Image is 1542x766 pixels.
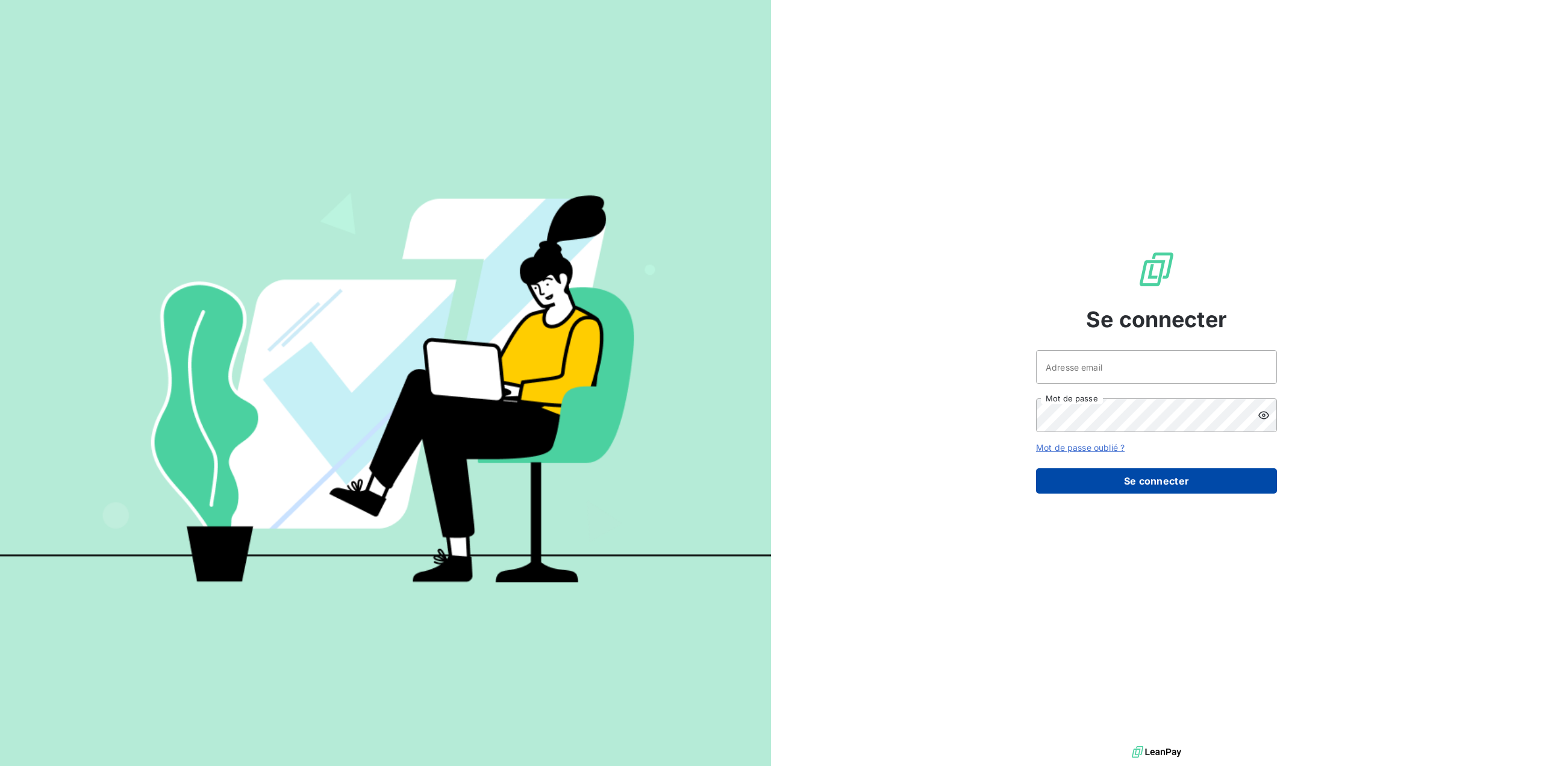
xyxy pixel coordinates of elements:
[1036,468,1277,494] button: Se connecter
[1137,250,1176,289] img: Logo LeanPay
[1036,350,1277,384] input: placeholder
[1132,743,1181,761] img: logo
[1036,442,1125,453] a: Mot de passe oublié ?
[1086,303,1227,336] span: Se connecter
